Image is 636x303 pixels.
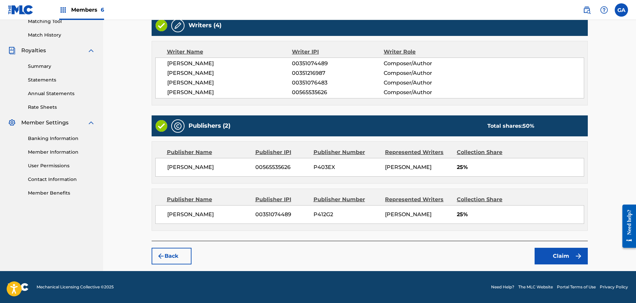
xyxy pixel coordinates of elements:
span: [PERSON_NAME] [385,211,432,218]
iframe: Chat Widget [603,271,636,303]
img: Valid [156,120,167,132]
span: [PERSON_NAME] [167,60,292,68]
span: Composer/Author [384,88,467,96]
span: P403EX [314,163,380,171]
span: 00565535626 [255,163,309,171]
span: 50 % [523,123,534,129]
span: [PERSON_NAME] [167,163,251,171]
img: Royalties [8,47,16,55]
span: Royalties [21,47,46,55]
div: Publisher Name [167,148,250,156]
a: Need Help? [491,284,514,290]
img: Member Settings [8,119,16,127]
span: 6 [101,7,104,13]
iframe: Resource Center [617,199,636,253]
span: Composer/Author [384,69,467,77]
a: The MLC Website [518,284,553,290]
div: Publisher IPI [255,148,309,156]
button: Claim [535,248,588,264]
div: User Menu [615,3,628,17]
button: Back [152,248,191,264]
span: Members [71,6,104,14]
div: Writer Role [384,48,467,56]
span: [PERSON_NAME] [167,88,292,96]
div: Collection Share [457,196,519,204]
img: Publishers [174,122,182,130]
span: 00351216987 [292,69,384,77]
span: 25% [457,211,584,219]
span: Composer/Author [384,79,467,87]
span: [PERSON_NAME] [167,211,251,219]
span: Composer/Author [384,60,467,68]
div: Writer Name [167,48,292,56]
h5: Writers (4) [189,22,221,29]
a: Contact Information [28,176,95,183]
a: Matching Tool [28,18,95,25]
div: Publisher Number [314,196,380,204]
a: Banking Information [28,135,95,142]
a: User Permissions [28,162,95,169]
div: Total shares: [487,122,534,130]
span: 00351074489 [292,60,384,68]
span: Member Settings [21,119,68,127]
span: [PERSON_NAME] [167,69,292,77]
a: Annual Statements [28,90,95,97]
div: Publisher IPI [255,196,309,204]
img: f7272a7cc735f4ea7f67.svg [574,252,582,260]
a: Statements [28,76,95,83]
div: Publisher Number [314,148,380,156]
a: Rate Sheets [28,104,95,111]
a: Privacy Policy [600,284,628,290]
a: Portal Terms of Use [557,284,596,290]
div: Writer IPI [292,48,384,56]
div: Publisher Name [167,196,250,204]
span: P412G2 [314,211,380,219]
img: Writers [174,22,182,30]
a: Member Information [28,149,95,156]
img: search [583,6,591,14]
a: Public Search [580,3,593,17]
img: logo [8,283,29,291]
img: help [600,6,608,14]
img: Valid [156,20,167,31]
img: 7ee5dd4eb1f8a8e3ef2f.svg [157,252,165,260]
span: 00351074489 [255,211,309,219]
span: Mechanical Licensing Collective © 2025 [37,284,114,290]
span: [PERSON_NAME] [167,79,292,87]
div: Represented Writers [385,196,452,204]
span: [PERSON_NAME] [385,164,432,170]
span: 00565535626 [292,88,384,96]
h5: Publishers (2) [189,122,230,130]
span: 00351076483 [292,79,384,87]
div: Represented Writers [385,148,452,156]
div: Collection Share [457,148,519,156]
a: Member Benefits [28,190,95,197]
a: Match History [28,32,95,39]
img: expand [87,119,95,127]
img: expand [87,47,95,55]
img: MLC Logo [8,5,34,15]
span: 25% [457,163,584,171]
a: Summary [28,63,95,70]
img: Top Rightsholders [59,6,67,14]
div: Help [597,3,611,17]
